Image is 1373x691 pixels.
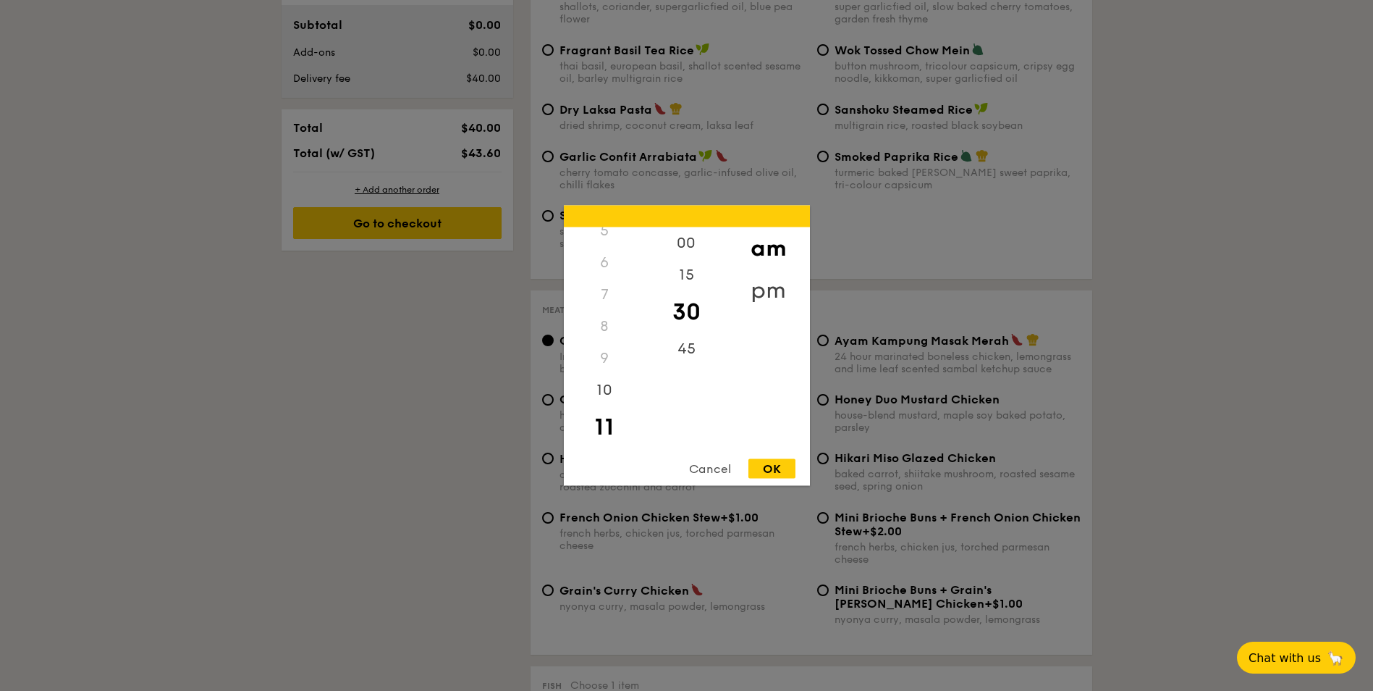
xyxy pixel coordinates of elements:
[748,459,795,479] div: OK
[1249,651,1321,665] span: Chat with us
[564,279,646,311] div: 7
[646,291,727,333] div: 30
[727,269,809,311] div: pm
[1237,642,1356,674] button: Chat with us🦙
[564,247,646,279] div: 6
[646,259,727,291] div: 15
[646,333,727,365] div: 45
[727,227,809,269] div: am
[564,343,646,374] div: 9
[675,459,745,479] div: Cancel
[564,374,646,406] div: 10
[564,215,646,247] div: 5
[564,406,646,448] div: 11
[564,311,646,343] div: 8
[1327,650,1344,666] span: 🦙
[646,227,727,259] div: 00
